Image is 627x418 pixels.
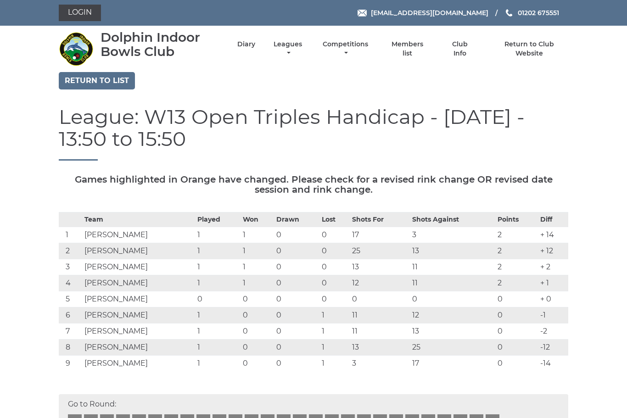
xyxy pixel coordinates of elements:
[506,9,512,17] img: Phone us
[59,323,82,339] td: 7
[495,227,538,243] td: 2
[495,339,538,355] td: 0
[538,355,568,371] td: -14
[320,40,370,58] a: Competitions
[358,8,488,18] a: Email [EMAIL_ADDRESS][DOMAIN_NAME]
[274,227,319,243] td: 0
[195,212,241,227] th: Played
[410,275,495,291] td: 11
[495,275,538,291] td: 2
[410,355,495,371] td: 17
[495,243,538,259] td: 2
[538,243,568,259] td: + 12
[445,40,475,58] a: Club Info
[538,291,568,307] td: + 0
[538,212,568,227] th: Diff
[59,32,93,66] img: Dolphin Indoor Bowls Club
[241,323,274,339] td: 0
[59,307,82,323] td: 6
[319,227,350,243] td: 0
[495,355,538,371] td: 0
[59,106,568,161] h1: League: W13 Open Triples Handicap - [DATE] - 13:50 to 15:50
[59,275,82,291] td: 4
[195,323,241,339] td: 1
[195,339,241,355] td: 1
[358,10,367,17] img: Email
[82,307,195,323] td: [PERSON_NAME]
[59,291,82,307] td: 5
[241,355,274,371] td: 0
[410,212,495,227] th: Shots Against
[271,40,304,58] a: Leagues
[59,355,82,371] td: 9
[241,291,274,307] td: 0
[82,259,195,275] td: [PERSON_NAME]
[274,291,319,307] td: 0
[319,275,350,291] td: 0
[319,339,350,355] td: 1
[59,72,135,89] a: Return to list
[82,212,195,227] th: Team
[195,307,241,323] td: 1
[495,259,538,275] td: 2
[538,227,568,243] td: + 14
[274,259,319,275] td: 0
[237,40,255,49] a: Diary
[195,355,241,371] td: 1
[319,259,350,275] td: 0
[350,323,410,339] td: 11
[274,212,319,227] th: Drawn
[350,259,410,275] td: 13
[538,323,568,339] td: -2
[350,275,410,291] td: 12
[241,307,274,323] td: 0
[495,291,538,307] td: 0
[82,339,195,355] td: [PERSON_NAME]
[82,275,195,291] td: [PERSON_NAME]
[59,227,82,243] td: 1
[59,339,82,355] td: 8
[241,212,274,227] th: Won
[371,9,488,17] span: [EMAIL_ADDRESS][DOMAIN_NAME]
[82,291,195,307] td: [PERSON_NAME]
[82,355,195,371] td: [PERSON_NAME]
[59,243,82,259] td: 2
[195,259,241,275] td: 1
[195,227,241,243] td: 1
[274,307,319,323] td: 0
[319,291,350,307] td: 0
[59,5,101,21] a: Login
[495,323,538,339] td: 0
[59,259,82,275] td: 3
[241,275,274,291] td: 1
[491,40,568,58] a: Return to Club Website
[274,243,319,259] td: 0
[274,339,319,355] td: 0
[241,227,274,243] td: 1
[495,307,538,323] td: 0
[350,355,410,371] td: 3
[101,30,221,59] div: Dolphin Indoor Bowls Club
[410,227,495,243] td: 3
[504,8,559,18] a: Phone us 01202 675551
[241,339,274,355] td: 0
[350,291,410,307] td: 0
[350,339,410,355] td: 13
[538,307,568,323] td: -1
[82,227,195,243] td: [PERSON_NAME]
[410,291,495,307] td: 0
[350,307,410,323] td: 11
[350,243,410,259] td: 25
[350,227,410,243] td: 17
[195,243,241,259] td: 1
[410,259,495,275] td: 11
[319,355,350,371] td: 1
[274,275,319,291] td: 0
[410,323,495,339] td: 13
[386,40,429,58] a: Members list
[538,275,568,291] td: + 1
[195,275,241,291] td: 1
[319,323,350,339] td: 1
[350,212,410,227] th: Shots For
[82,243,195,259] td: [PERSON_NAME]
